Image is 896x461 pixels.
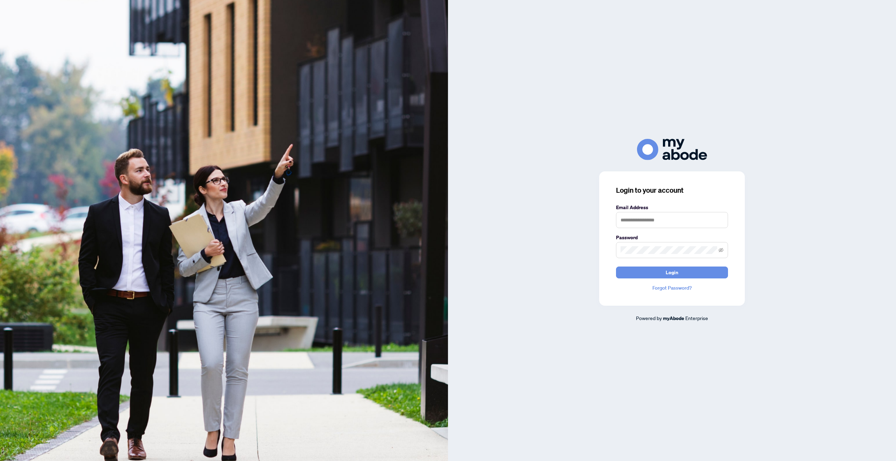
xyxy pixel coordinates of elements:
h3: Login to your account [616,185,728,195]
img: ma-logo [637,139,707,160]
span: Enterprise [685,315,708,321]
a: myAbode [663,314,684,322]
label: Password [616,234,728,241]
span: Login [666,267,678,278]
span: eye-invisible [719,248,723,253]
a: Forgot Password? [616,284,728,292]
button: Login [616,267,728,278]
label: Email Address [616,204,728,211]
span: Powered by [636,315,662,321]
